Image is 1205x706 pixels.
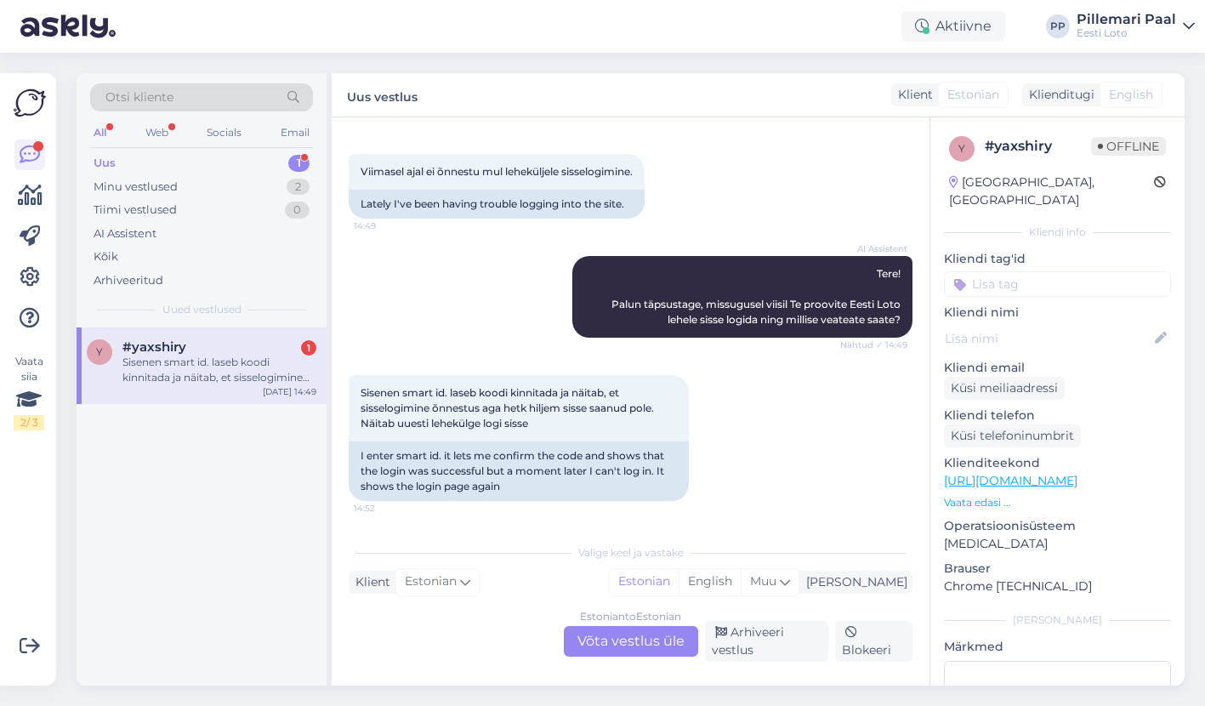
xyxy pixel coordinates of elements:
[354,219,418,232] span: 14:49
[285,202,310,219] div: 0
[1022,86,1094,104] div: Klienditugi
[1091,137,1166,156] span: Offline
[14,415,44,430] div: 2 / 3
[349,573,390,591] div: Klient
[944,304,1171,322] p: Kliendi nimi
[958,142,965,155] span: y
[105,88,173,106] span: Otsi kliente
[162,302,242,317] span: Uued vestlused
[14,354,44,430] div: Vaata siia
[944,454,1171,472] p: Klienditeekond
[610,569,679,595] div: Estonian
[96,345,103,358] span: y
[750,573,776,589] span: Muu
[94,225,156,242] div: AI Assistent
[361,165,633,178] span: Viimasel ajal ei õnnestu mul leheküljele sisselogimine.
[288,155,310,172] div: 1
[985,136,1091,157] div: # yaxshiry
[947,86,999,104] span: Estonian
[287,179,310,196] div: 2
[94,155,116,172] div: Uus
[349,545,912,561] div: Valige keel ja vastake
[361,386,656,430] span: Sisenen smart id. laseb koodi kinnitada ja näitab, et sisselogimine õnnestus aga hetk hiljem siss...
[94,272,163,289] div: Arhiveeritud
[944,495,1171,510] p: Vaata edasi ...
[945,329,1151,348] input: Lisa nimi
[835,621,912,662] div: Blokeeri
[799,573,907,591] div: [PERSON_NAME]
[891,86,933,104] div: Klient
[564,626,698,657] div: Võta vestlus üle
[94,248,118,265] div: Kõik
[122,355,316,385] div: Sisenen smart id. laseb koodi kinnitada ja näitab, et sisselogimine õnnestus aga hetk hiljem siss...
[94,179,178,196] div: Minu vestlused
[944,225,1171,240] div: Kliendi info
[944,250,1171,268] p: Kliendi tag'id
[1046,14,1070,38] div: PP
[1077,13,1195,40] a: Pillemari PaalEesti Loto
[944,359,1171,377] p: Kliendi email
[1109,86,1153,104] span: English
[949,174,1154,209] div: [GEOGRAPHIC_DATA], [GEOGRAPHIC_DATA]
[944,407,1171,424] p: Kliendi telefon
[944,377,1065,400] div: Küsi meiliaadressi
[944,578,1171,595] p: Chrome [TECHNICAL_ID]
[349,441,689,501] div: I enter smart id. it lets me confirm the code and shows that the login was successful but a momen...
[349,190,645,219] div: Lately I've been having trouble logging into the site.
[944,517,1171,535] p: Operatsioonisüsteem
[844,242,907,255] span: AI Assistent
[347,83,418,106] label: Uus vestlus
[405,572,457,591] span: Estonian
[1077,26,1176,40] div: Eesti Loto
[944,535,1171,553] p: [MEDICAL_DATA]
[1077,13,1176,26] div: Pillemari Paal
[277,122,313,144] div: Email
[679,569,741,595] div: English
[203,122,245,144] div: Socials
[840,339,907,351] span: Nähtud ✓ 14:49
[94,202,177,219] div: Tiimi vestlused
[944,271,1171,297] input: Lisa tag
[122,339,186,355] span: #yaxshiry
[580,609,681,624] div: Estonian to Estonian
[301,340,316,356] div: 1
[944,638,1171,656] p: Märkmed
[901,11,1005,42] div: Aktiivne
[142,122,172,144] div: Web
[944,424,1081,447] div: Küsi telefoninumbrit
[354,502,418,515] span: 14:52
[944,612,1171,628] div: [PERSON_NAME]
[263,385,316,398] div: [DATE] 14:49
[14,87,46,119] img: Askly Logo
[944,473,1077,488] a: [URL][DOMAIN_NAME]
[705,621,829,662] div: Arhiveeri vestlus
[944,560,1171,578] p: Brauser
[90,122,110,144] div: All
